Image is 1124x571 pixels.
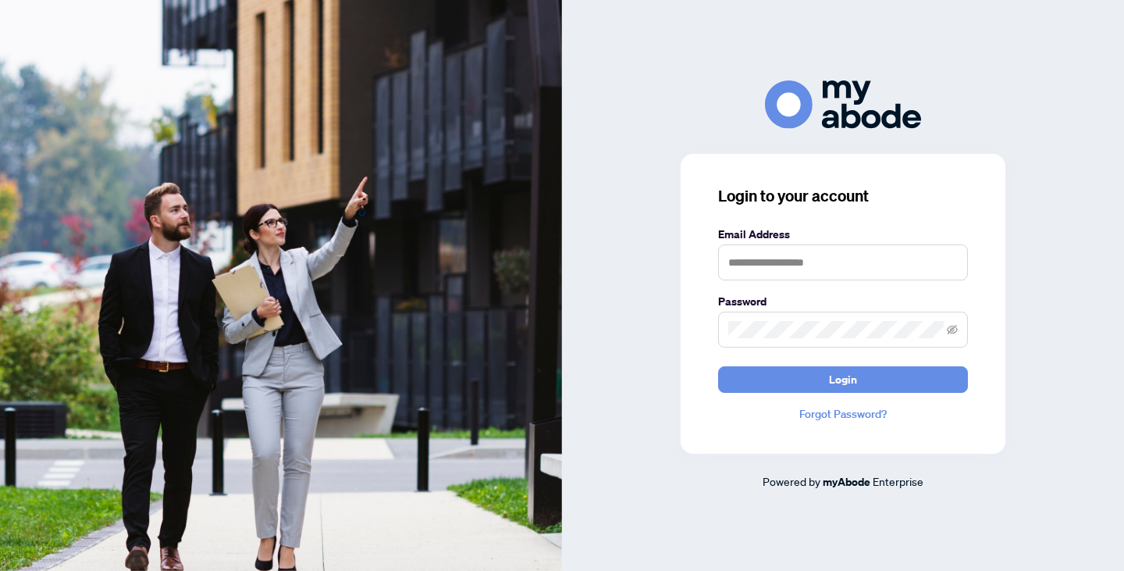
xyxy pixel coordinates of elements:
label: Email Address [718,226,968,243]
button: Login [718,366,968,393]
span: Login [829,367,857,392]
span: Enterprise [873,474,923,488]
span: Powered by [763,474,820,488]
a: myAbode [823,473,870,491]
img: ma-logo [765,80,921,128]
a: Forgot Password? [718,405,968,423]
h3: Login to your account [718,185,968,207]
label: Password [718,293,968,310]
span: eye-invisible [947,324,958,335]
